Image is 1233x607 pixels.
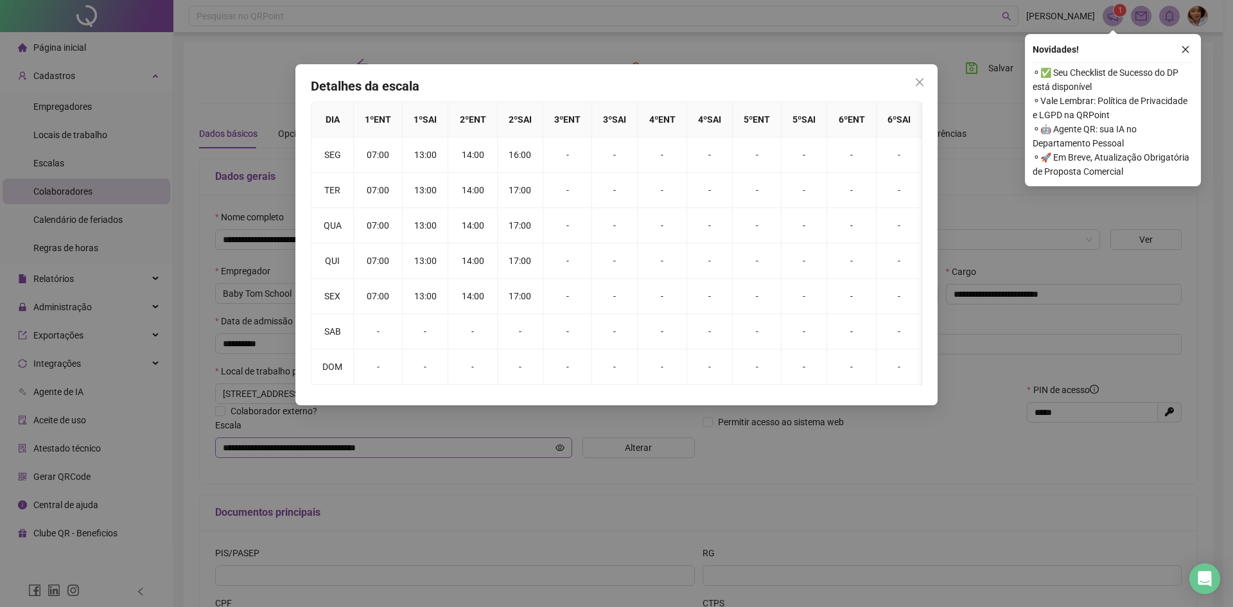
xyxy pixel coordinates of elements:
[403,314,448,349] td: -
[638,279,686,314] td: -
[638,102,686,137] th: 4 º
[733,243,782,279] td: -
[753,114,770,125] span: ENT
[612,114,626,125] span: SAI
[877,173,922,208] td: -
[498,349,543,385] td: -
[448,208,497,243] td: 14:00
[592,137,638,173] td: -
[518,114,532,125] span: SAI
[1033,94,1193,122] span: ⚬ Vale Lembrar: Política de Privacidade e LGPD na QRPoint
[687,314,733,349] td: -
[448,102,497,137] th: 2 º
[543,314,592,349] td: -
[592,208,638,243] td: -
[848,114,865,125] span: ENT
[374,114,391,125] span: ENT
[909,72,930,92] button: Close
[592,349,638,385] td: -
[543,279,592,314] td: -
[658,114,676,125] span: ENT
[877,208,922,243] td: -
[782,137,827,173] td: -
[354,137,403,173] td: 07:00
[782,243,827,279] td: -
[638,173,686,208] td: -
[827,349,876,385] td: -
[403,208,448,243] td: 13:00
[733,314,782,349] td: -
[877,279,922,314] td: -
[354,314,403,349] td: -
[498,102,543,137] th: 2 º
[733,349,782,385] td: -
[543,208,592,243] td: -
[782,102,827,137] th: 5 º
[354,102,403,137] th: 1 º
[1033,66,1193,94] span: ⚬ ✅ Seu Checklist de Sucesso do DP está disponível
[733,102,782,137] th: 5 º
[592,173,638,208] td: -
[687,279,733,314] td: -
[592,314,638,349] td: -
[403,102,448,137] th: 1 º
[403,173,448,208] td: 13:00
[326,114,340,125] span: DIA
[877,137,922,173] td: -
[403,279,448,314] td: 13:00
[877,349,922,385] td: -
[827,279,876,314] td: -
[423,114,437,125] span: SAI
[354,208,403,243] td: 07:00
[1181,45,1190,54] span: close
[877,243,922,279] td: -
[827,208,876,243] td: -
[782,349,827,385] td: -
[638,208,686,243] td: -
[733,137,782,173] td: -
[498,279,543,314] td: 17:00
[563,114,581,125] span: ENT
[311,314,354,349] td: SAB
[592,102,638,137] th: 3 º
[687,102,733,137] th: 4 º
[687,208,733,243] td: -
[827,102,876,137] th: 6 º
[543,137,592,173] td: -
[782,208,827,243] td: -
[638,314,686,349] td: -
[733,279,782,314] td: -
[311,243,354,279] td: QUI
[311,137,354,173] td: SEG
[827,137,876,173] td: -
[354,349,403,385] td: -
[311,349,354,385] td: DOM
[354,243,403,279] td: 07:00
[707,114,721,125] span: SAI
[782,314,827,349] td: -
[827,173,876,208] td: -
[403,137,448,173] td: 13:00
[448,349,497,385] td: -
[638,349,686,385] td: -
[354,173,403,208] td: 07:00
[687,137,733,173] td: -
[403,349,448,385] td: -
[1033,42,1079,57] span: Novidades !
[687,349,733,385] td: -
[448,173,497,208] td: 14:00
[498,208,543,243] td: 17:00
[896,114,911,125] span: SAI
[592,243,638,279] td: -
[687,173,733,208] td: -
[1033,122,1193,150] span: ⚬ 🤖 Agente QR: sua IA no Departamento Pessoal
[801,114,816,125] span: SAI
[1033,150,1193,179] span: ⚬ 🚀 Em Breve, Atualização Obrigatória de Proposta Comercial
[469,114,486,125] span: ENT
[498,173,543,208] td: 17:00
[733,173,782,208] td: -
[354,279,403,314] td: 07:00
[543,173,592,208] td: -
[638,243,686,279] td: -
[543,102,592,137] th: 3 º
